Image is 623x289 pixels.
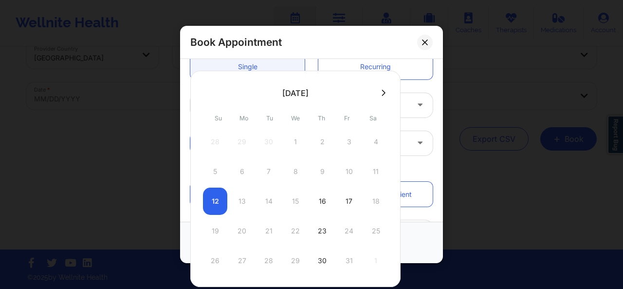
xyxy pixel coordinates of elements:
abbr: Sunday [215,115,222,122]
div: [DATE] [282,88,309,98]
abbr: Saturday [369,115,377,122]
abbr: Friday [344,115,350,122]
div: Thu Oct 16 2025 [310,188,334,215]
div: Thu Oct 30 2025 [310,247,334,274]
a: Single [190,54,305,79]
abbr: Monday [239,115,248,122]
a: Recurring [318,54,433,79]
div: Fri Oct 17 2025 [337,188,361,215]
div: Patient information: [183,165,440,175]
h2: Book Appointment [190,36,282,49]
abbr: Thursday [318,115,325,122]
abbr: Wednesday [291,115,300,122]
div: Thu Oct 23 2025 [310,217,334,245]
abbr: Tuesday [266,115,273,122]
